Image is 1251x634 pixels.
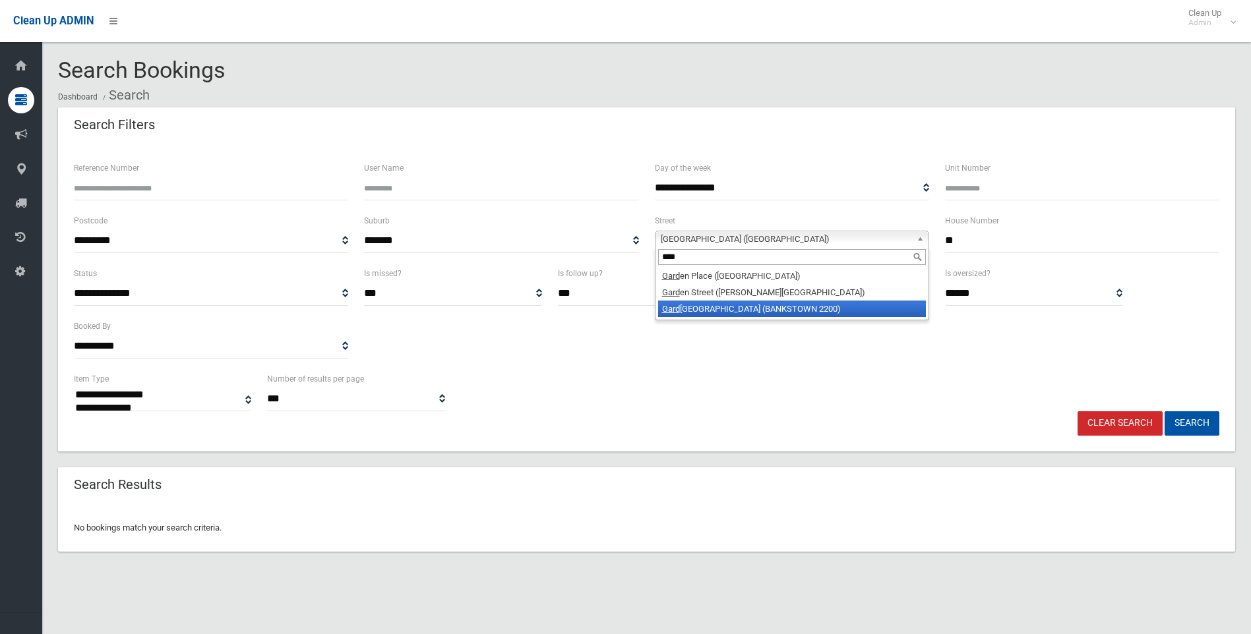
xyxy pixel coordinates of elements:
[58,472,177,498] header: Search Results
[945,214,999,228] label: House Number
[364,214,390,228] label: Suburb
[558,266,603,281] label: Is follow up?
[74,214,107,228] label: Postcode
[13,14,94,27] span: Clean Up ADMIN
[74,372,109,386] label: Item Type
[661,231,911,247] span: [GEOGRAPHIC_DATA] ([GEOGRAPHIC_DATA])
[267,372,364,386] label: Number of results per page
[100,83,150,107] li: Search
[74,266,97,281] label: Status
[945,161,991,175] label: Unit Number
[662,287,680,297] em: Gard
[1182,8,1235,28] span: Clean Up
[364,266,402,281] label: Is missed?
[655,214,675,228] label: Street
[364,161,404,175] label: User Name
[58,57,226,83] span: Search Bookings
[58,92,98,101] a: Dashboard
[658,284,926,301] li: en Street ([PERSON_NAME][GEOGRAPHIC_DATA])
[655,161,711,175] label: Day of the week
[945,266,991,281] label: Is oversized?
[58,504,1235,552] div: No bookings match your search criteria.
[1165,411,1219,436] button: Search
[74,319,111,333] label: Booked By
[662,304,680,314] em: Gard
[1078,411,1163,436] a: Clear Search
[658,301,926,317] li: [GEOGRAPHIC_DATA] (BANKSTOWN 2200)
[658,268,926,284] li: en Place ([GEOGRAPHIC_DATA])
[662,271,680,281] em: Gard
[74,161,139,175] label: Reference Number
[1188,18,1221,28] small: Admin
[58,112,171,138] header: Search Filters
